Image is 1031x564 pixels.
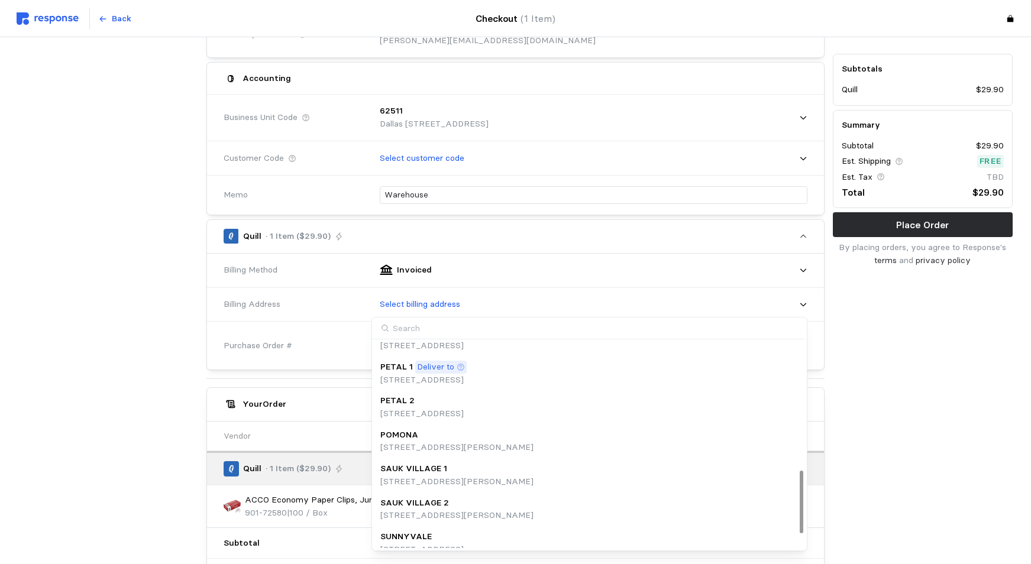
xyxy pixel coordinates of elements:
[976,140,1004,153] p: $29.90
[842,185,865,200] p: Total
[380,118,489,131] p: Dallas [STREET_ADDRESS]
[243,230,261,243] p: Quill
[380,339,470,352] p: [STREET_ADDRESS]
[224,498,241,515] img: sp255103028_s7
[833,241,1013,267] p: By placing orders, you agree to Response's and
[380,509,534,522] p: [STREET_ADDRESS][PERSON_NAME]
[842,155,891,168] p: Est. Shipping
[380,407,464,420] p: [STREET_ADDRESS]
[380,497,449,510] p: SAUK VILLAGE 2
[380,105,403,118] p: 62511
[380,34,596,47] p: [PERSON_NAME][EMAIL_ADDRESS][DOMAIN_NAME]
[245,494,500,507] p: ACCO Economy Paper Clips, Jumbo, Silver, 100/Box (A7072580)
[287,507,328,518] span: | 100 / Box
[224,111,298,124] span: Business Unit Code
[372,317,804,339] input: Search
[842,119,1004,131] h5: Summary
[833,212,1013,237] button: Place Order
[842,140,874,153] p: Subtotal
[112,12,131,25] p: Back
[17,12,79,25] img: svg%3e
[380,530,432,543] p: SUNNYVALE
[224,298,280,311] span: Billing Address
[266,462,331,475] p: · 1 Item ($29.90)
[980,155,1002,168] p: Free
[842,63,1004,75] h5: Subtotals
[224,339,292,352] span: Purchase Order #
[243,398,286,410] h5: Your Order
[380,374,467,387] p: [STREET_ADDRESS]
[842,84,858,97] p: Quill
[243,462,261,475] p: Quill
[380,475,534,488] p: [STREET_ADDRESS][PERSON_NAME]
[380,429,418,442] p: POMONA
[224,264,277,277] span: Billing Method
[380,361,413,374] p: PETAL 1
[976,84,1004,97] p: $29.90
[207,220,824,253] button: Quill· 1 Item ($29.90)
[972,185,1004,200] p: $29.90
[207,254,824,369] div: Quill· 1 Item ($29.90)
[916,255,971,265] a: privacy policy
[380,441,534,454] p: [STREET_ADDRESS][PERSON_NAME]
[380,462,447,475] p: SAUK VILLAGE 1
[224,152,284,165] span: Customer Code
[417,361,454,374] p: Deliver to
[380,543,464,556] p: [STREET_ADDRESS]
[207,388,824,421] button: YourOrder
[266,230,331,243] p: · 1 Item ($29.90)
[874,255,897,265] a: terms
[842,171,872,184] p: Est. Tax
[224,189,248,202] span: Memo
[92,8,138,30] button: Back
[896,218,949,232] p: Place Order
[987,171,1004,184] p: TBD
[397,264,432,277] p: Invoiced
[245,507,287,518] span: 901-72580
[224,537,260,550] p: Subtotal
[224,430,251,443] p: Vendor
[476,11,555,26] h4: Checkout
[380,152,464,165] p: Select customer code
[521,13,555,24] span: (1 Item)
[380,298,460,311] p: Select billing address
[384,187,803,204] input: What are these orders for?
[243,72,291,85] h5: Accounting
[380,394,415,407] p: PETAL 2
